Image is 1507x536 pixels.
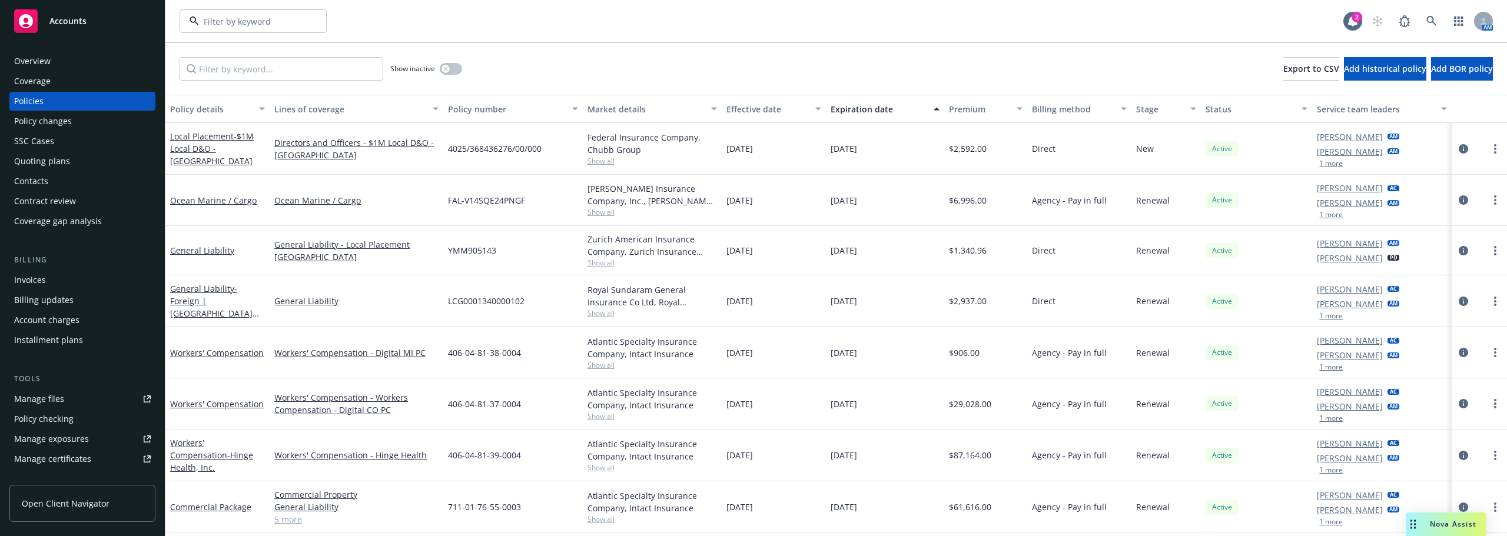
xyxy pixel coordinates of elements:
button: 1 more [1319,467,1343,474]
a: Policy checking [9,410,155,428]
a: Ocean Marine / Cargo [170,195,257,206]
a: [PERSON_NAME] [1317,334,1383,347]
a: Commercial Package [170,501,251,512]
span: Active [1210,347,1234,358]
a: Coverage gap analysis [9,212,155,231]
a: Manage claims [9,470,155,488]
a: Start snowing [1366,9,1389,33]
span: Show all [587,258,717,268]
a: [PERSON_NAME] [1317,504,1383,516]
a: Report a Bug [1393,9,1416,33]
button: Market details [583,95,722,123]
span: Agency - Pay in full [1032,194,1107,207]
div: Manage exposures [14,430,89,448]
span: Show all [587,207,717,217]
span: Nova Assist [1430,519,1476,529]
a: Search [1420,9,1443,33]
span: $1,340.96 [949,244,987,257]
div: Overview [14,52,51,71]
a: Commercial Property [274,488,439,501]
div: Expiration date [831,103,927,115]
span: 4025/368436276/00/000 [448,142,542,155]
span: [DATE] [726,142,753,155]
span: $906.00 [949,347,980,359]
a: more [1488,500,1502,514]
span: Show all [587,156,717,166]
span: Active [1210,195,1234,205]
a: Overview [9,52,155,71]
span: Renewal [1136,295,1170,307]
div: Installment plans [14,331,83,349]
a: circleInformation [1456,294,1471,308]
span: $6,996.00 [949,194,987,207]
button: Stage [1131,95,1201,123]
span: Renewal [1136,244,1170,257]
span: 406-04-81-39-0004 [448,449,521,461]
a: Invoices [9,271,155,289]
span: Agency - Pay in full [1032,347,1107,359]
span: FAL-V14SQE24PNGF [448,194,525,207]
a: [PERSON_NAME] [1317,385,1383,398]
div: Billing updates [14,291,74,309]
span: Renewal [1136,347,1170,359]
button: Nova Assist [1406,512,1486,536]
a: [PERSON_NAME] [1317,400,1383,412]
span: $87,164.00 [949,449,991,461]
span: Agency - Pay in full [1032,398,1107,410]
div: Coverage gap analysis [14,212,102,231]
span: Show all [587,411,717,421]
button: Billing method [1027,95,1131,123]
span: [DATE] [726,501,753,513]
div: Atlantic Specialty Insurance Company, Intact Insurance [587,438,717,462]
a: more [1488,244,1502,258]
div: Contacts [14,172,48,191]
span: Active [1210,245,1234,256]
a: Switch app [1447,9,1471,33]
span: Show all [587,514,717,524]
a: more [1488,193,1502,207]
a: circleInformation [1456,397,1471,411]
span: [DATE] [831,398,857,410]
span: Direct [1032,295,1055,307]
span: Direct [1032,244,1055,257]
span: Renewal [1136,449,1170,461]
span: [DATE] [726,295,753,307]
span: [DATE] [831,244,857,257]
a: [PERSON_NAME] [1317,452,1383,464]
button: 1 more [1319,415,1343,422]
button: 1 more [1319,211,1343,218]
div: Market details [587,103,704,115]
div: Lines of coverage [274,103,426,115]
div: Policies [14,92,44,111]
span: [DATE] [831,501,857,513]
input: Filter by keyword [199,15,303,28]
a: Contract review [9,192,155,211]
span: Renewal [1136,501,1170,513]
button: Add historical policy [1344,57,1426,81]
span: [DATE] [726,449,753,461]
span: Show all [587,308,717,318]
a: [PERSON_NAME] [1317,197,1383,209]
a: 5 more [274,513,439,525]
span: Manage exposures [9,430,155,448]
span: Active [1210,398,1234,409]
span: [DATE] [831,449,857,461]
a: [PERSON_NAME] [1317,437,1383,450]
a: Directors and Officers - $1M Local D&O - [GEOGRAPHIC_DATA] [274,137,439,161]
div: Service team leaders [1317,103,1433,115]
div: Policy details [170,103,252,115]
a: more [1488,142,1502,156]
div: Atlantic Specialty Insurance Company, Intact Insurance [587,490,717,514]
div: Federal Insurance Company, Chubb Group [587,131,717,156]
a: [PERSON_NAME] [1317,489,1383,501]
button: 1 more [1319,160,1343,167]
div: Coverage [14,72,51,91]
span: Open Client Navigator [22,497,109,510]
a: General Liability [274,295,439,307]
a: [PERSON_NAME] [1317,131,1383,143]
button: Expiration date [826,95,944,123]
button: 1 more [1319,518,1343,525]
a: [PERSON_NAME] [1317,349,1383,361]
span: $61,616.00 [949,501,991,513]
a: [PERSON_NAME] [1317,252,1383,264]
